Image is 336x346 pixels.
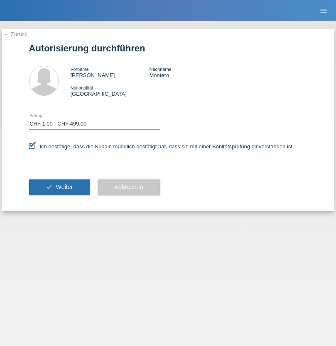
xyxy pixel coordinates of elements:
[149,67,171,72] span: Nachname
[29,43,307,53] h1: Autorisierung durchführen
[29,143,294,150] label: Ich bestätige, dass die Kundin mündlich bestätigt hat, dass sie mit einer Bonitätsprüfung einvers...
[115,184,143,190] span: Abbrechen
[71,85,93,90] span: Nationalität
[98,179,160,195] button: Abbrechen
[4,31,27,37] a: ← Zurück
[149,66,228,78] div: Montero
[46,184,52,190] i: check
[71,66,150,78] div: [PERSON_NAME]
[29,179,90,195] button: check Weiter
[71,67,89,72] span: Vorname
[56,184,73,190] span: Weiter
[71,85,150,97] div: [GEOGRAPHIC_DATA]
[315,8,332,13] a: menu
[319,7,328,15] i: menu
